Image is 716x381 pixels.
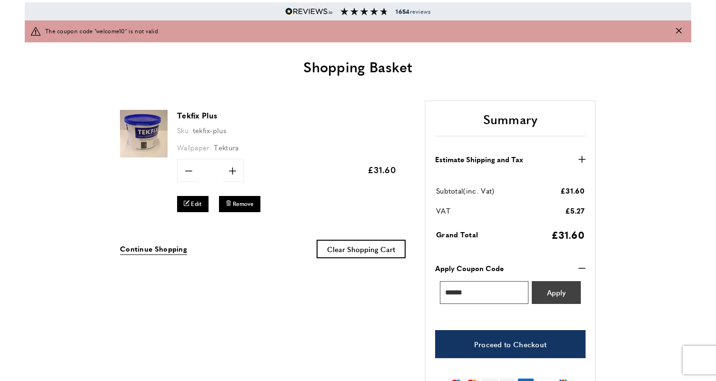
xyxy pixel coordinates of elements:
span: Tektura [214,142,239,152]
span: Subtotal [436,186,463,195]
span: Grand Total [436,229,478,239]
button: Clear Shopping Cart [317,240,406,258]
span: Sku: [177,125,190,135]
span: Remove [233,200,254,208]
button: Apply [532,281,581,304]
img: Reviews.io 5 stars [285,8,333,15]
a: Continue Shopping [120,243,187,255]
button: Estimate Shipping and Tax [435,154,586,165]
button: Apply Coupon Code [435,263,586,274]
span: tekfix-plus [193,125,226,135]
img: Reviews section [340,8,388,15]
img: Tekfix Plus [120,110,168,157]
span: Shopping Basket [303,56,413,77]
a: Proceed to Checkout [435,330,586,358]
span: Edit [191,200,201,208]
span: VAT [436,205,450,215]
span: £31.60 [368,164,396,176]
strong: Apply Coupon Code [435,263,504,274]
span: Clear Shopping Cart [327,244,395,254]
span: £31.60 [551,227,585,242]
span: The coupon code "welcome10" is not valid. [45,27,159,36]
h2: Summary [435,111,586,137]
span: £31.60 [560,186,585,195]
span: Apply [547,289,566,296]
a: Edit Tekfix Plus [177,196,209,212]
span: Continue Shopping [120,244,187,254]
strong: 1654 [396,7,409,16]
button: Remove Tekfix Plus [219,196,260,212]
span: reviews [396,8,430,15]
a: Tekfix Plus [120,151,168,159]
span: Wallpaper: [177,142,212,152]
button: Close message [676,27,682,36]
span: (inc. Vat) [463,186,494,195]
strong: Estimate Shipping and Tax [435,154,523,165]
span: £5.27 [565,205,585,215]
a: Tekfix Plus [177,110,217,121]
